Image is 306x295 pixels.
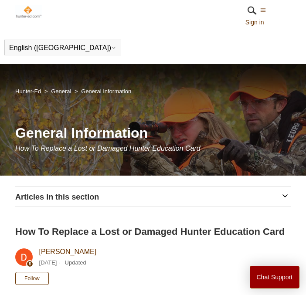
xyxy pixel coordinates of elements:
[15,272,49,285] button: Follow Article
[15,122,291,143] h1: General Information
[15,193,99,201] span: Articles in this section
[39,259,57,266] time: 03/04/2024, 10:49
[65,259,86,266] li: Updated
[260,6,266,14] button: Toggle navigation menu
[73,88,131,95] li: General Information
[245,4,258,17] img: 01HZPCYR30PPJAEEB9XZ5RGHQY
[9,44,116,52] button: English ([GEOGRAPHIC_DATA])
[39,248,97,255] a: [PERSON_NAME]
[250,266,300,288] button: Chat Support
[15,88,43,95] li: Hunter-Ed
[15,224,285,239] h2: How To Replace a Lost or Damaged Hunter Education Card
[51,88,71,95] a: General
[245,18,273,27] a: Sign in
[15,88,41,95] a: Hunter-Ed
[15,145,201,152] span: How To Replace a Lost or Damaged Hunter Education Card
[15,5,42,18] img: Hunter-Ed Help Center home page
[43,88,73,95] li: General
[81,88,131,95] a: General Information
